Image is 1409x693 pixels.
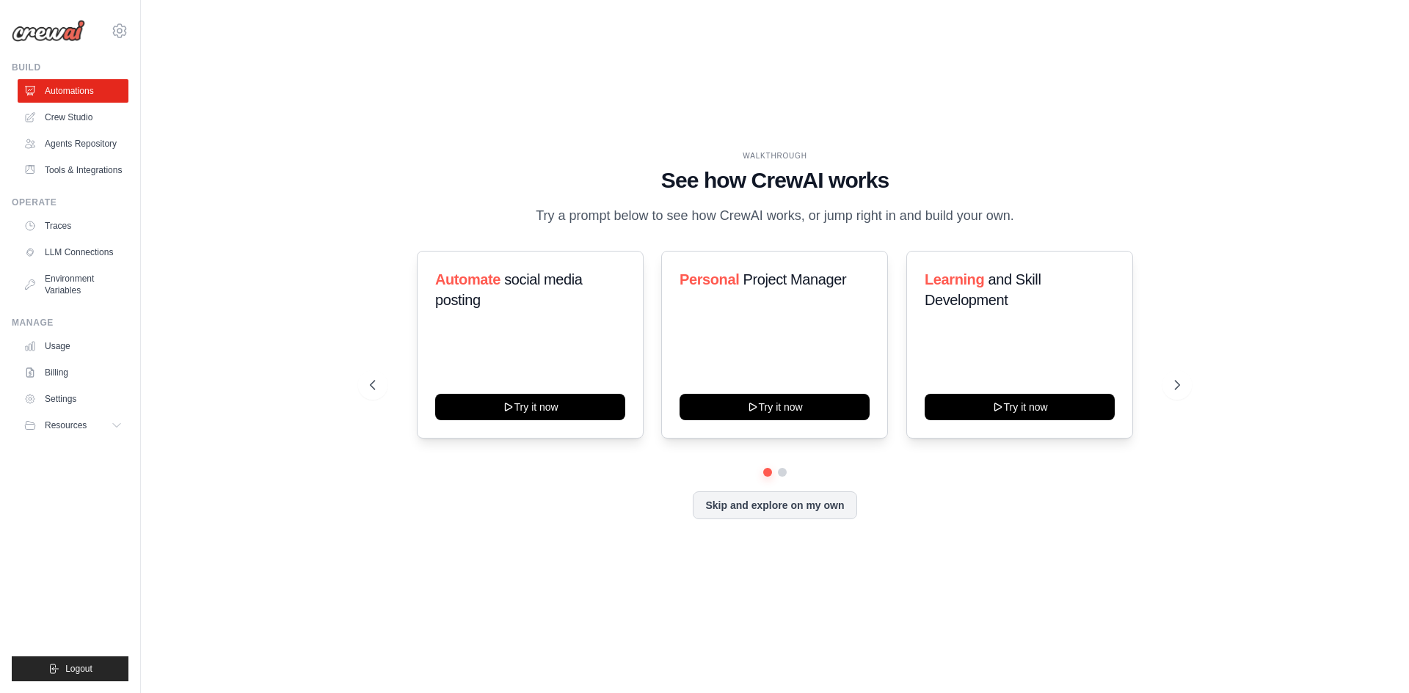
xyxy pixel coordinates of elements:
a: Crew Studio [18,106,128,129]
span: social media posting [435,271,583,308]
a: Billing [18,361,128,384]
button: Try it now [680,394,870,420]
a: Agents Repository [18,132,128,155]
a: Settings [18,387,128,411]
div: WALKTHROUGH [370,150,1180,161]
a: LLM Connections [18,241,128,264]
a: Usage [18,334,128,358]
span: Resources [45,419,87,431]
div: Build [12,62,128,73]
button: Try it now [435,394,625,420]
a: Tools & Integrations [18,158,128,182]
a: Automations [18,79,128,103]
a: Environment Variables [18,267,128,302]
span: and Skill Development [925,271,1041,308]
iframe: Chat Widget [1336,623,1409,693]
span: Logout [65,663,92,675]
span: Project Manager [743,271,847,287]
button: Skip and explore on my own [693,491,856,519]
span: Personal [680,271,739,287]
p: Try a prompt below to see how CrewAI works, or jump right in and build your own. [528,205,1022,227]
img: Logo [12,20,85,42]
button: Resources [18,414,128,437]
h1: See how CrewAI works [370,167,1180,194]
div: Operate [12,197,128,208]
button: Try it now [925,394,1115,420]
div: Manage [12,317,128,329]
a: Traces [18,214,128,238]
span: Learning [925,271,984,287]
button: Logout [12,656,128,681]
span: Automate [435,271,500,287]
